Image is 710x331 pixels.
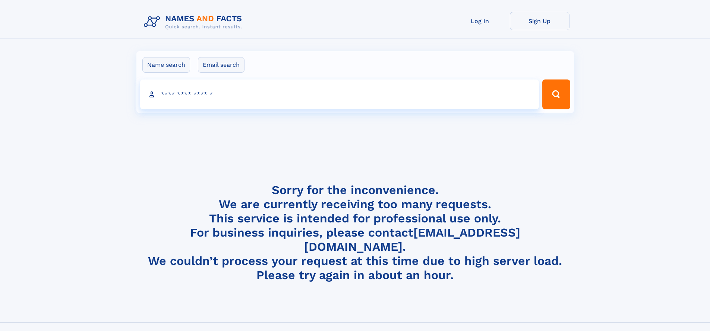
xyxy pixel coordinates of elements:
[510,12,569,30] a: Sign Up
[141,12,248,32] img: Logo Names and Facts
[304,225,520,254] a: [EMAIL_ADDRESS][DOMAIN_NAME]
[141,183,569,282] h4: Sorry for the inconvenience. We are currently receiving too many requests. This service is intend...
[142,57,190,73] label: Name search
[140,79,539,109] input: search input
[450,12,510,30] a: Log In
[198,57,244,73] label: Email search
[542,79,570,109] button: Search Button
